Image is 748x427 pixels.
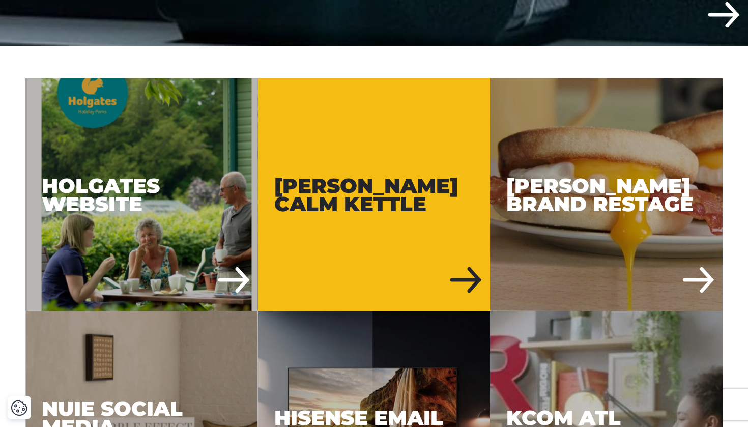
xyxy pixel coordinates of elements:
[11,399,28,416] button: Cookie Settings
[258,78,491,311] a: Russell Hobbs Calm Kettle [PERSON_NAME] Calm Kettle
[258,78,491,311] div: [PERSON_NAME] Calm Kettle
[25,78,258,311] div: Holgates Website
[490,78,723,311] a: Russell Hobbs Brand Restage [PERSON_NAME] Brand Restage
[25,78,258,311] a: Holgates Website Holgates Website
[490,78,723,311] div: [PERSON_NAME] Brand Restage
[11,399,28,416] img: Revisit consent button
